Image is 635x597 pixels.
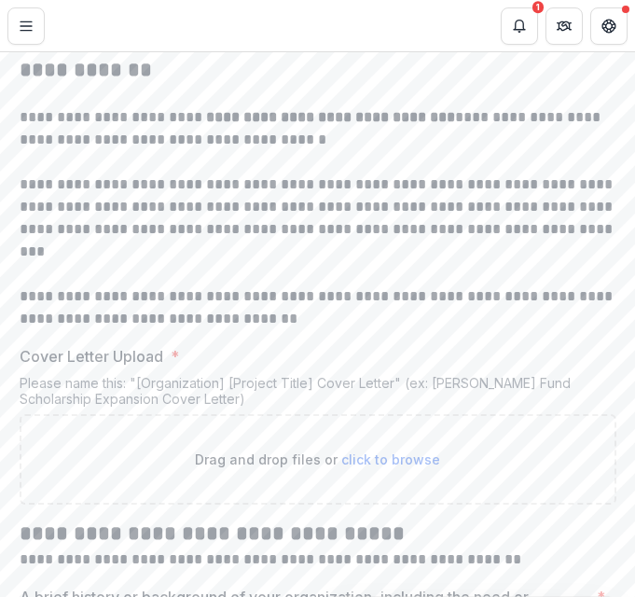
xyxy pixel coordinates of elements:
[20,345,163,368] p: Cover Letter Upload
[341,451,440,467] span: click to browse
[590,7,628,45] button: Get Help
[532,1,544,14] div: 1
[501,7,538,45] button: Notifications
[20,375,616,414] div: Please name this: "[Organization] [Project Title] Cover Letter" (ex: [PERSON_NAME] Fund Scholarsh...
[7,7,45,45] button: Toggle Menu
[545,7,583,45] button: Partners
[195,450,440,469] p: Drag and drop files or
